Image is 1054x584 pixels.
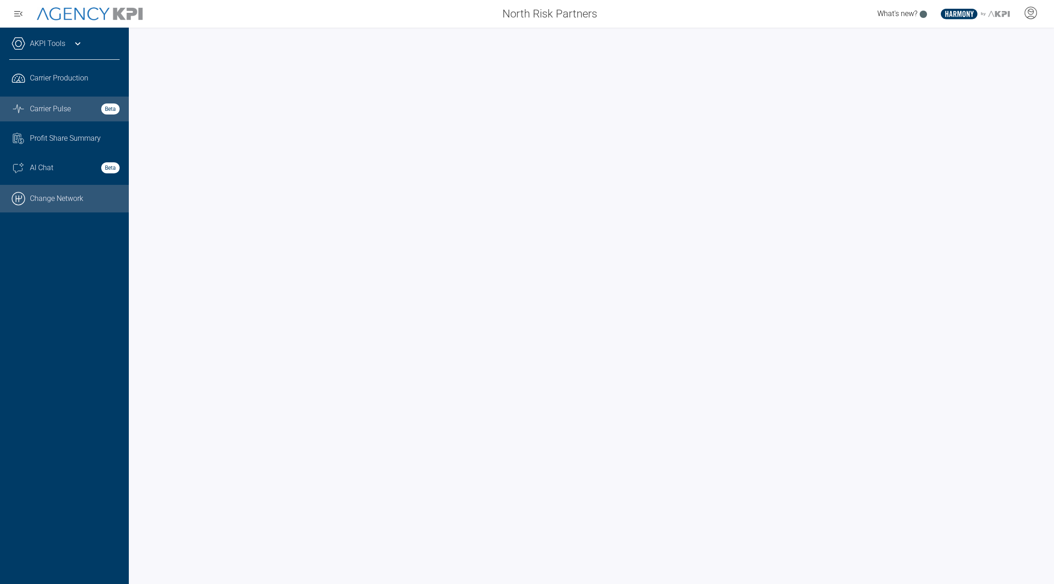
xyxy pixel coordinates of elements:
[101,103,120,115] strong: Beta
[502,6,597,22] span: North Risk Partners
[37,7,143,21] img: AgencyKPI
[30,103,71,115] span: Carrier Pulse
[30,162,53,173] span: AI Chat
[101,162,120,173] strong: Beta
[877,9,917,18] span: What's new?
[30,38,65,49] a: AKPI Tools
[30,133,101,144] span: Profit Share Summary
[30,73,88,84] span: Carrier Production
